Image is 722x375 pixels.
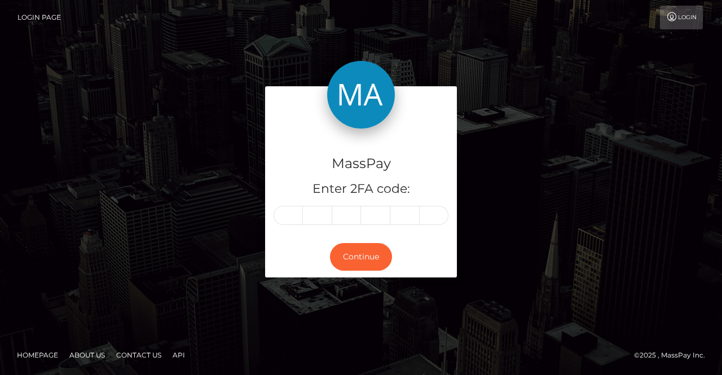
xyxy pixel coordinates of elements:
button: Continue [330,243,392,271]
div: © 2025 , MassPay Inc. [634,349,714,361]
h4: MassPay [274,154,448,174]
a: Login [660,6,703,29]
h5: Enter 2FA code: [274,180,448,198]
a: Homepage [12,346,63,364]
a: Login Page [17,6,61,29]
a: About Us [65,346,109,364]
a: Contact Us [112,346,166,364]
img: MassPay [327,61,395,129]
a: API [168,346,190,364]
